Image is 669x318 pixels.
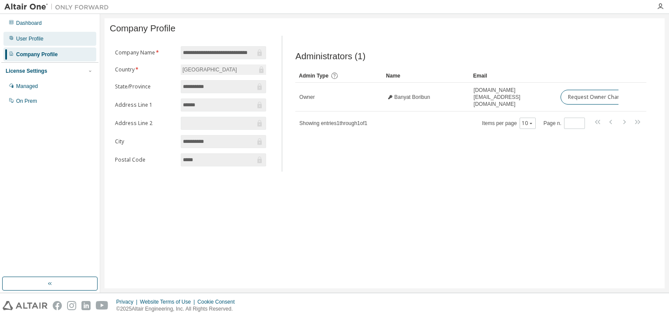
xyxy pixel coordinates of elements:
[115,120,176,127] label: Address Line 2
[3,301,47,310] img: altair_logo.svg
[110,24,176,34] span: Company Profile
[16,20,42,27] div: Dashboard
[482,118,536,129] span: Items per page
[386,69,466,83] div: Name
[197,298,240,305] div: Cookie Consent
[544,118,585,129] span: Page n.
[299,94,314,101] span: Owner
[53,301,62,310] img: facebook.svg
[473,87,553,108] span: [DOMAIN_NAME][EMAIL_ADDRESS][DOMAIN_NAME]
[16,35,44,42] div: User Profile
[522,120,534,127] button: 10
[299,120,367,126] span: Showing entries 1 through 1 of 1
[181,64,266,75] div: [GEOGRAPHIC_DATA]
[181,65,238,74] div: [GEOGRAPHIC_DATA]
[116,298,140,305] div: Privacy
[473,69,553,83] div: Email
[6,68,47,74] div: License Settings
[67,301,76,310] img: instagram.svg
[299,73,328,79] span: Admin Type
[116,305,240,313] p: © 2025 Altair Engineering, Inc. All Rights Reserved.
[394,94,430,101] span: Banyat Boribun
[115,66,176,73] label: Country
[561,90,634,105] button: Request Owner Change
[140,298,197,305] div: Website Terms of Use
[115,83,176,90] label: State/Province
[115,101,176,108] label: Address Line 1
[115,156,176,163] label: Postal Code
[115,138,176,145] label: City
[4,3,113,11] img: Altair One
[16,83,38,90] div: Managed
[96,301,108,310] img: youtube.svg
[115,49,176,56] label: Company Name
[295,51,365,61] span: Administrators (1)
[16,51,57,58] div: Company Profile
[16,98,37,105] div: On Prem
[81,301,91,310] img: linkedin.svg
